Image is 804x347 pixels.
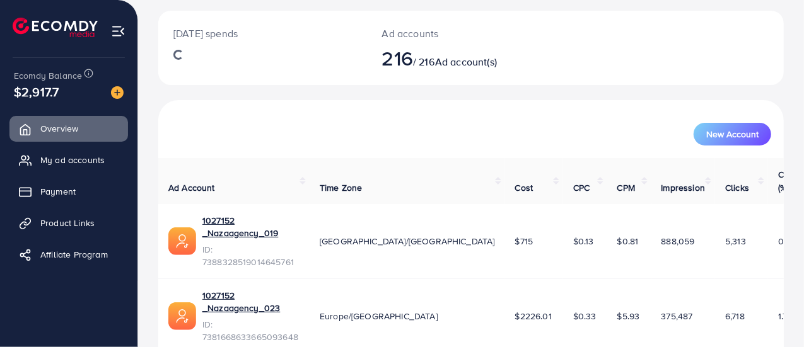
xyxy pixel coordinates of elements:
[202,289,300,315] a: 1027152 _Nazaagency_023
[9,179,128,204] a: Payment
[725,235,746,247] span: 5,313
[320,310,438,322] span: Europe/[GEOGRAPHIC_DATA]
[168,181,215,194] span: Ad Account
[617,310,640,322] span: $5.93
[515,310,552,322] span: $2226.01
[725,310,745,322] span: 6,718
[661,310,693,322] span: 375,487
[725,181,749,194] span: Clicks
[40,185,76,198] span: Payment
[515,235,533,247] span: $715
[9,116,128,141] a: Overview
[111,86,124,99] img: image
[573,181,590,194] span: CPC
[435,55,497,69] span: Ad account(s)
[9,147,128,173] a: My ad accounts
[320,235,495,247] span: [GEOGRAPHIC_DATA]/[GEOGRAPHIC_DATA]
[617,235,639,247] span: $0.81
[14,82,59,101] span: $2,917.7
[617,181,635,194] span: CPM
[111,24,125,38] img: menu
[202,318,300,344] span: ID: 7381668633665093648
[14,69,82,82] span: Ecomdy Balance
[40,122,78,135] span: Overview
[202,214,300,240] a: 1027152 _Nazaagency_019
[661,181,706,194] span: Impression
[573,235,594,247] span: $0.13
[320,181,362,194] span: Time Zone
[750,290,795,338] iframe: Chat
[168,302,196,330] img: ic-ads-acc.e4c84228.svg
[382,43,413,72] span: 216
[40,217,95,229] span: Product Links
[40,154,105,166] span: My ad accounts
[382,26,508,41] p: Ad accounts
[706,130,759,139] span: New Account
[168,227,196,255] img: ic-ads-acc.e4c84228.svg
[694,123,771,145] button: New Account
[573,310,597,322] span: $0.33
[9,242,128,267] a: Affiliate Program
[13,18,98,37] img: logo
[173,26,352,41] p: [DATE] spends
[40,248,108,261] span: Affiliate Program
[202,243,300,269] span: ID: 7388328519014645761
[661,235,695,247] span: 888,059
[9,210,128,236] a: Product Links
[382,46,508,70] h2: / 216
[515,181,533,194] span: Cost
[778,235,791,247] span: 0.6
[778,168,795,193] span: CTR (%)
